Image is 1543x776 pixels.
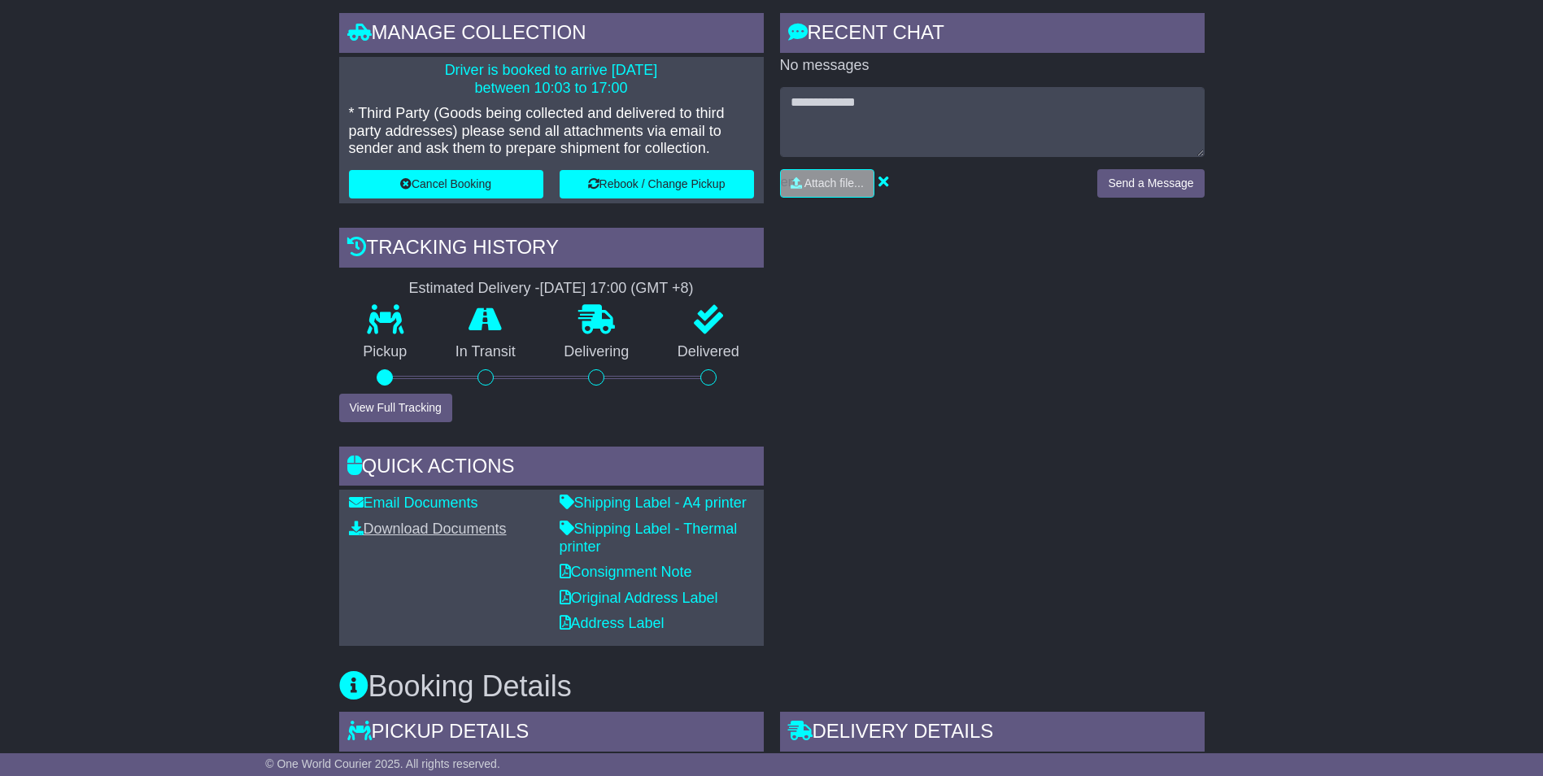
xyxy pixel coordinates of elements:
[339,712,764,756] div: Pickup Details
[560,590,718,606] a: Original Address Label
[349,62,754,97] p: Driver is booked to arrive [DATE] between 10:03 to 17:00
[431,343,540,361] p: In Transit
[560,615,665,631] a: Address Label
[780,712,1205,756] div: Delivery Details
[349,105,754,158] p: * Third Party (Goods being collected and delivered to third party addresses) please send all atta...
[339,228,764,272] div: Tracking history
[339,670,1205,703] h3: Booking Details
[339,13,764,57] div: Manage collection
[653,343,764,361] p: Delivered
[560,564,692,580] a: Consignment Note
[339,394,452,422] button: View Full Tracking
[1097,169,1204,198] button: Send a Message
[560,495,747,511] a: Shipping Label - A4 printer
[560,521,738,555] a: Shipping Label - Thermal printer
[349,170,543,198] button: Cancel Booking
[560,170,754,198] button: Rebook / Change Pickup
[339,343,432,361] p: Pickup
[339,280,764,298] div: Estimated Delivery -
[540,343,654,361] p: Delivering
[265,757,500,770] span: © One World Courier 2025. All rights reserved.
[540,280,694,298] div: [DATE] 17:00 (GMT +8)
[339,447,764,490] div: Quick Actions
[349,521,507,537] a: Download Documents
[349,495,478,511] a: Email Documents
[780,13,1205,57] div: RECENT CHAT
[780,57,1205,75] p: No messages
